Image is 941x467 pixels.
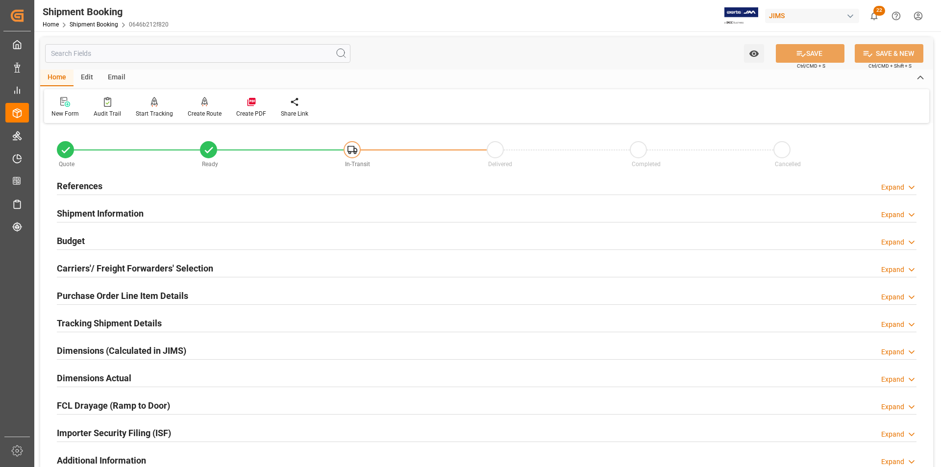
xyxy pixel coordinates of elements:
h2: Dimensions Actual [57,371,131,385]
h2: Dimensions (Calculated in JIMS) [57,344,186,357]
span: 22 [873,6,885,16]
div: Share Link [281,109,308,118]
span: Quote [59,161,74,168]
h2: Importer Security Filing (ISF) [57,426,171,440]
div: Expand [881,347,904,357]
button: JIMS [765,6,863,25]
div: Start Tracking [136,109,173,118]
button: Help Center [885,5,907,27]
h2: Additional Information [57,454,146,467]
a: Home [43,21,59,28]
div: Expand [881,210,904,220]
div: Expand [881,374,904,385]
span: Ctrl/CMD + S [797,62,825,70]
div: Expand [881,182,904,193]
button: SAVE [776,44,844,63]
span: In-Transit [345,161,370,168]
h2: References [57,179,102,193]
div: Expand [881,402,904,412]
img: Exertis%20JAM%20-%20Email%20Logo.jpg_1722504956.jpg [724,7,758,25]
div: Expand [881,457,904,467]
span: Cancelled [775,161,801,168]
div: Email [100,70,133,86]
button: open menu [744,44,764,63]
h2: Carriers'/ Freight Forwarders' Selection [57,262,213,275]
button: SAVE & NEW [855,44,923,63]
div: Shipment Booking [43,4,169,19]
span: Delivered [488,161,512,168]
span: Ready [202,161,218,168]
div: Edit [74,70,100,86]
span: Ctrl/CMD + Shift + S [868,62,912,70]
h2: Shipment Information [57,207,144,220]
div: Create PDF [236,109,266,118]
div: Audit Trail [94,109,121,118]
input: Search Fields [45,44,350,63]
span: Completed [632,161,661,168]
div: JIMS [765,9,859,23]
div: Create Route [188,109,222,118]
h2: FCL Drayage (Ramp to Door) [57,399,170,412]
div: Expand [881,320,904,330]
div: Expand [881,292,904,302]
div: Expand [881,265,904,275]
div: Home [40,70,74,86]
a: Shipment Booking [70,21,118,28]
h2: Tracking Shipment Details [57,317,162,330]
div: Expand [881,237,904,247]
button: show 22 new notifications [863,5,885,27]
div: New Form [51,109,79,118]
h2: Purchase Order Line Item Details [57,289,188,302]
div: Expand [881,429,904,440]
h2: Budget [57,234,85,247]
